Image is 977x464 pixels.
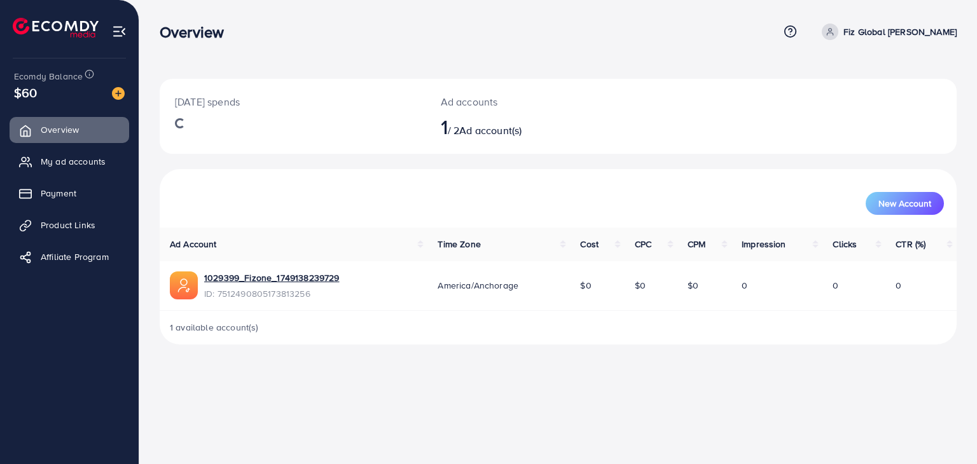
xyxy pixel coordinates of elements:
[204,271,339,284] a: 1029399_Fizone_1749138239729
[10,117,129,142] a: Overview
[438,238,480,250] span: Time Zone
[896,279,901,292] span: 0
[112,24,127,39] img: menu
[41,219,95,231] span: Product Links
[170,271,198,299] img: ic-ads-acc.e4c84228.svg
[635,279,646,292] span: $0
[878,199,931,208] span: New Account
[112,87,125,100] img: image
[833,279,838,292] span: 0
[10,181,129,206] a: Payment
[204,287,339,300] span: ID: 7512490805173813256
[833,238,857,250] span: Clicks
[438,279,518,292] span: America/Anchorage
[13,18,99,38] img: logo
[742,238,786,250] span: Impression
[14,70,83,83] span: Ecomdy Balance
[160,23,234,41] h3: Overview
[41,155,106,168] span: My ad accounts
[170,238,217,250] span: Ad Account
[441,114,609,139] h2: / 2
[170,321,259,334] span: 1 available account(s)
[688,238,705,250] span: CPM
[843,24,957,39] p: Fiz Global [PERSON_NAME]
[41,250,109,263] span: Affiliate Program
[441,112,448,141] span: 1
[580,279,591,292] span: $0
[175,94,410,109] p: [DATE] spends
[41,123,79,136] span: Overview
[41,187,76,200] span: Payment
[10,212,129,238] a: Product Links
[10,149,129,174] a: My ad accounts
[10,244,129,270] a: Affiliate Program
[688,279,698,292] span: $0
[896,238,925,250] span: CTR (%)
[635,238,651,250] span: CPC
[817,24,957,40] a: Fiz Global [PERSON_NAME]
[742,279,747,292] span: 0
[580,238,599,250] span: Cost
[866,192,944,215] button: New Account
[441,94,609,109] p: Ad accounts
[459,123,522,137] span: Ad account(s)
[14,83,37,102] span: $60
